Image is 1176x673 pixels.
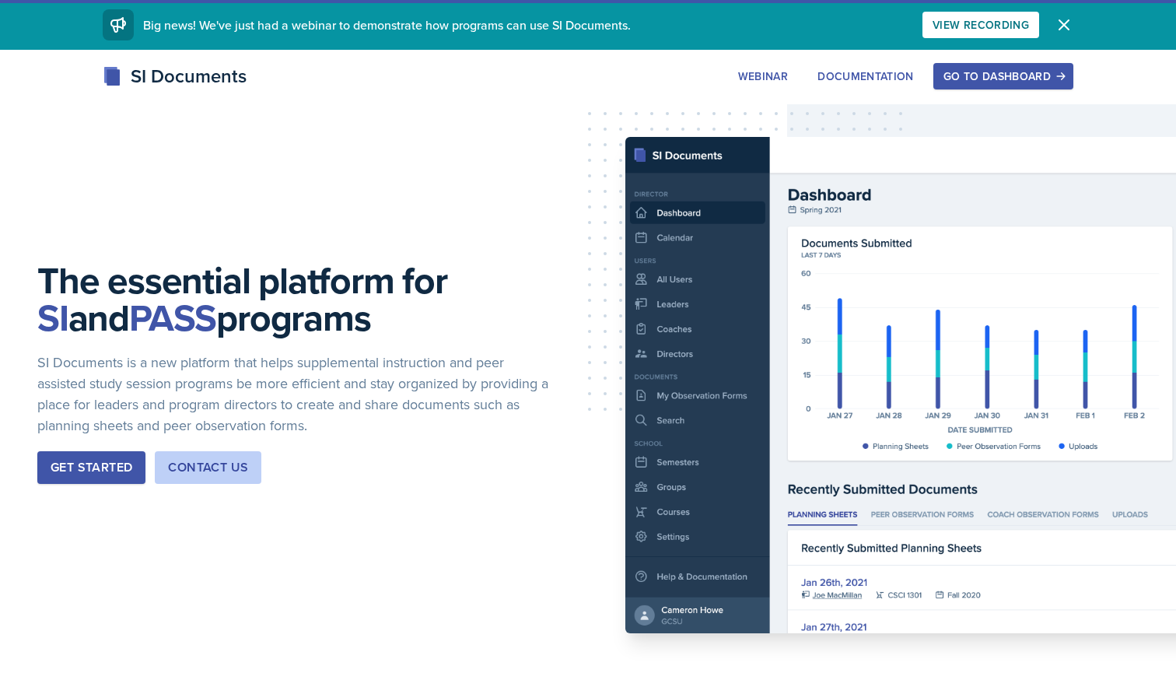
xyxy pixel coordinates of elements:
button: Go to Dashboard [933,63,1073,89]
button: View Recording [922,12,1039,38]
span: Big news! We've just had a webinar to demonstrate how programs can use SI Documents. [143,16,631,33]
button: Contact Us [155,451,261,484]
div: Contact Us [168,458,248,477]
div: SI Documents [103,62,247,90]
div: Go to Dashboard [943,70,1063,82]
button: Documentation [807,63,924,89]
div: Documentation [817,70,914,82]
button: Get Started [37,451,145,484]
div: Webinar [738,70,788,82]
div: Get Started [51,458,132,477]
div: View Recording [933,19,1029,31]
button: Webinar [728,63,798,89]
